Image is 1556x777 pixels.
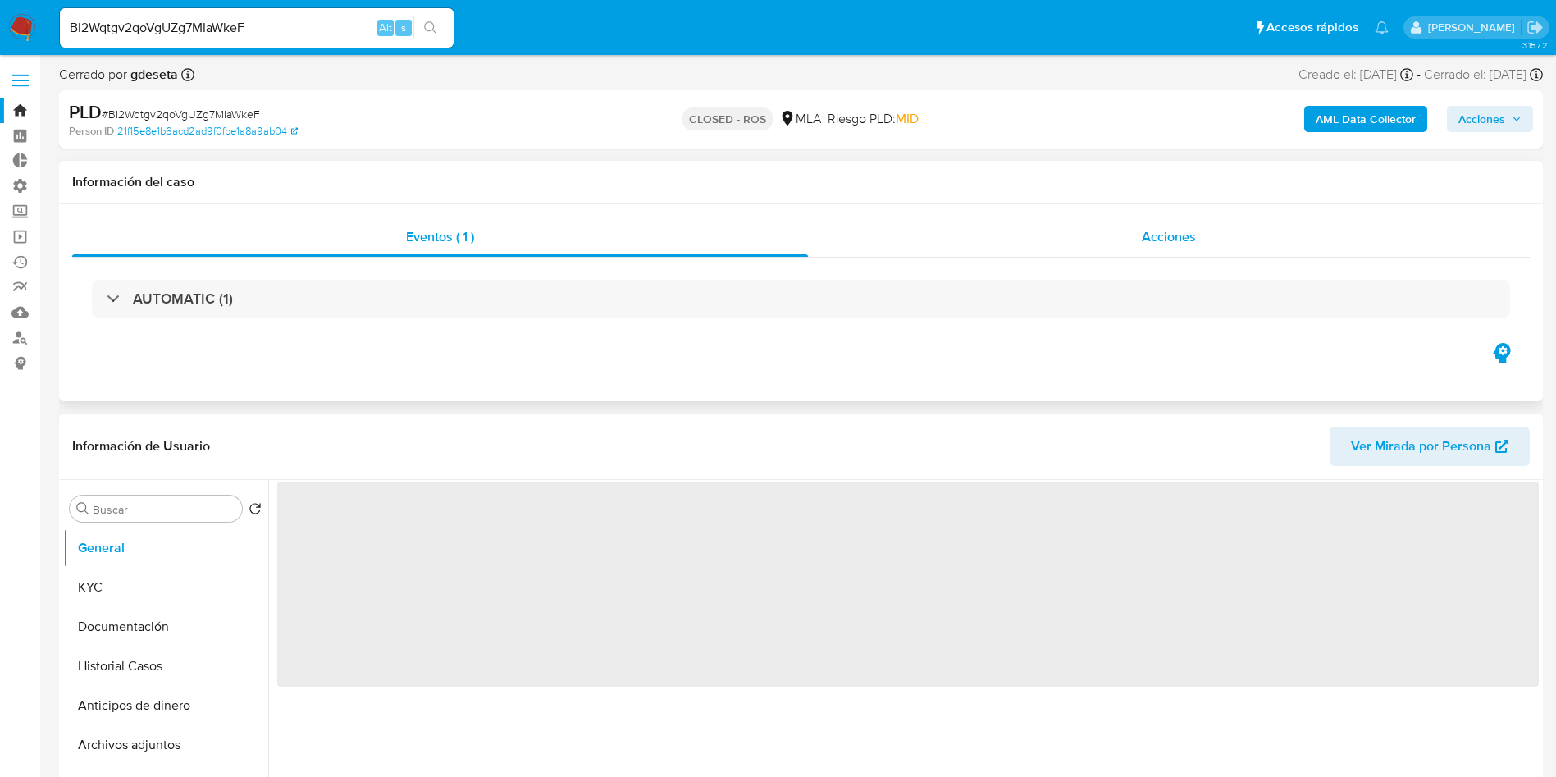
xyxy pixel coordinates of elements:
[779,110,821,128] div: MLA
[63,607,268,647] button: Documentación
[92,280,1510,318] div: AUTOMATIC (1)
[1266,19,1358,36] span: Accesos rápidos
[63,686,268,725] button: Anticipos de dinero
[63,725,268,765] button: Archivos adjuntos
[249,502,262,520] button: Volver al orden por defecto
[1375,21,1389,34] a: Notificaciones
[60,17,454,39] input: Buscar usuario o caso...
[1316,106,1416,132] b: AML Data Collector
[277,482,1539,687] span: ‌
[413,16,447,39] button: search-icon
[102,106,260,122] span: # BI2Wqtgv2qoVgUZg7MIaWkeF
[69,98,102,125] b: PLD
[72,174,1530,190] h1: Información del caso
[63,647,268,686] button: Historial Casos
[1417,66,1421,84] span: -
[63,528,268,568] button: General
[1428,20,1521,35] p: gustavo.deseta@mercadolibre.com
[1526,19,1544,36] a: Salir
[828,110,919,128] span: Riesgo PLD:
[401,20,406,35] span: s
[896,109,919,128] span: MID
[1458,106,1505,132] span: Acciones
[1142,227,1196,246] span: Acciones
[682,107,773,130] p: CLOSED - ROS
[406,227,474,246] span: Eventos ( 1 )
[1304,106,1427,132] button: AML Data Collector
[117,124,298,139] a: 21f15e8e1b6acd2ad9f0fbe1a8a9ab04
[379,20,392,35] span: Alt
[76,502,89,515] button: Buscar
[133,290,233,308] h3: AUTOMATIC (1)
[93,502,235,517] input: Buscar
[59,66,178,84] span: Cerrado por
[127,65,178,84] b: gdeseta
[1351,427,1491,466] span: Ver Mirada por Persona
[72,438,210,455] h1: Información de Usuario
[69,124,114,139] b: Person ID
[1447,106,1533,132] button: Acciones
[63,568,268,607] button: KYC
[1298,66,1413,84] div: Creado el: [DATE]
[1330,427,1530,466] button: Ver Mirada por Persona
[1424,66,1543,84] div: Cerrado el: [DATE]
